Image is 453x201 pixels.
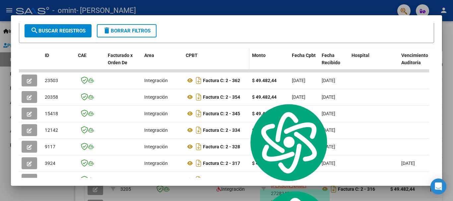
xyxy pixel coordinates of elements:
span: Integración [144,111,168,116]
datatable-header-cell: Vencimiento Auditoría [399,48,428,77]
span: CPBT [186,53,198,58]
i: Descargar documento [194,175,203,185]
datatable-header-cell: Facturado x Orden De [105,48,142,77]
span: 12142 [45,127,58,133]
span: [DATE] [322,78,335,83]
strong: Factura C: 2 - 328 [203,144,240,149]
img: logo.svg [247,102,330,183]
span: [DATE] [292,94,305,100]
span: 20358 [45,94,58,100]
span: Borrar Filtros [103,28,151,34]
datatable-header-cell: Monto [249,48,289,77]
span: [DATE] [401,161,415,166]
span: Vencimiento Auditoría [401,53,428,66]
span: ID [45,53,49,58]
span: Integración [144,127,168,133]
mat-icon: delete [103,26,111,34]
span: 15418 [45,111,58,116]
button: Borrar Filtros [97,24,157,37]
strong: Factura C: 2 - 362 [203,78,240,83]
strong: $ 49.482,44 [252,78,277,83]
span: [DATE] [322,94,335,100]
span: 23503 [45,78,58,83]
datatable-header-cell: Area [142,48,183,77]
datatable-header-cell: CAE [75,48,105,77]
span: 3205 [45,177,55,182]
strong: Factura C: 2 - 345 [203,111,240,116]
span: Integración [144,161,168,166]
datatable-header-cell: Hospital [349,48,399,77]
span: Integración [144,177,168,182]
span: 9117 [45,144,55,149]
datatable-header-cell: Fecha Cpbt [289,48,319,77]
datatable-header-cell: Fecha Recibido [319,48,349,77]
span: [DATE] [292,78,305,83]
i: Descargar documento [194,158,203,169]
span: Fecha Cpbt [292,53,316,58]
span: Fecha Recibido [322,53,340,66]
span: 3924 [45,161,55,166]
strong: Factura C: 2 - 334 [203,127,240,133]
mat-icon: search [31,26,38,34]
i: Descargar documento [194,108,203,119]
datatable-header-cell: ID [42,48,75,77]
i: Descargar documento [194,141,203,152]
i: Descargar documento [194,125,203,135]
strong: Factura C: 2 - 354 [203,94,240,100]
span: Integración [144,144,168,149]
i: Descargar documento [194,92,203,102]
span: Integración [144,78,168,83]
strong: Factura C: 2 - 316 [203,177,240,182]
div: Open Intercom Messenger [430,178,446,194]
datatable-header-cell: CPBT [183,48,249,77]
span: Buscar Registros [31,28,86,34]
span: Hospital [352,53,369,58]
span: Integración [144,94,168,100]
button: Buscar Registros [25,24,92,37]
span: Monto [252,53,266,58]
span: Facturado x Orden De [108,53,133,66]
span: CAE [78,53,87,58]
i: Descargar documento [194,75,203,86]
strong: $ 49.482,44 [252,94,277,100]
strong: Factura C: 2 - 317 [203,161,240,166]
span: Area [144,53,154,58]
